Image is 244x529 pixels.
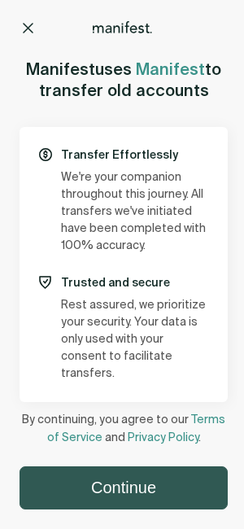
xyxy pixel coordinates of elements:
p: Trusted and secure [61,274,208,291]
span: Manifest [136,59,205,80]
h2: uses to transfer old accounts [26,59,221,101]
p: By continuing, you agree to our and . [20,411,228,447]
span: Manifest [26,59,95,80]
p: We're your companion throughout this journey. All transfers we've initiated have been completed w... [61,169,208,255]
p: Rest assured, we prioritize your security. Your data is only used with your consent to facilitate... [61,297,208,383]
a: Privacy Policy [128,432,198,444]
button: Continue [20,467,227,509]
p: Transfer Effortlessly [61,146,208,163]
